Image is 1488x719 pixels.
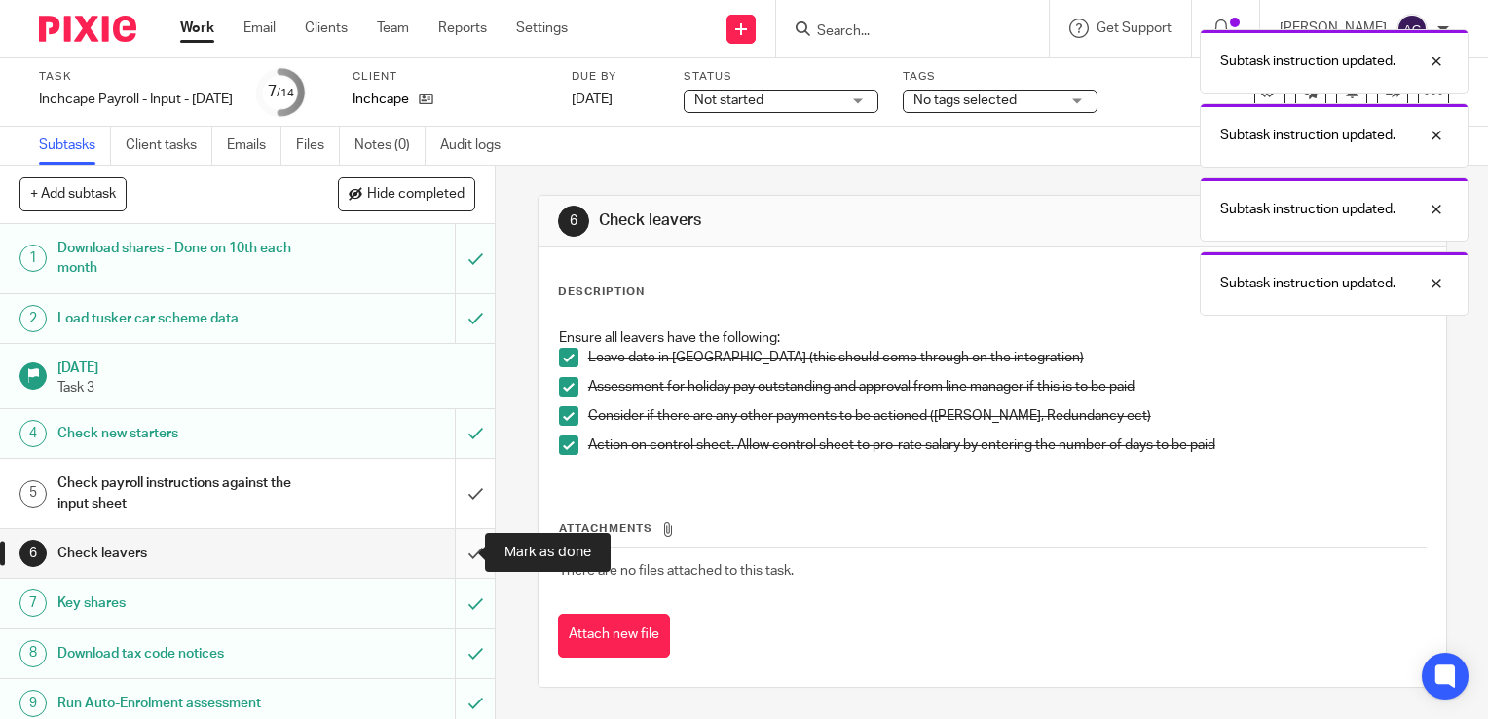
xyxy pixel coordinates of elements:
p: Subtask instruction updated. [1220,52,1395,71]
div: 7 [19,589,47,617]
div: 9 [19,690,47,717]
span: [DATE] [572,93,613,106]
p: Inchcape [353,90,409,109]
div: 2 [19,305,47,332]
p: Consider if there are any other payments to be actioned ([PERSON_NAME], Redundancy ect) [588,406,1426,426]
p: Subtask instruction updated. [1220,126,1395,145]
div: 5 [19,480,47,508]
h1: Download shares - Done on 10th each month [57,234,310,284]
h1: Key shares [57,588,310,618]
small: /14 [277,88,294,98]
h1: Download tax code notices [57,639,310,668]
p: Action on control sheet. Allow control sheet to pro-rate salary by entering the number of days to... [588,435,1426,455]
a: Subtasks [39,127,111,165]
a: Notes (0) [354,127,426,165]
label: Due by [572,69,659,85]
p: Subtask instruction updated. [1220,274,1395,293]
a: Files [296,127,340,165]
div: 6 [19,540,47,567]
div: Inchcape Payroll - Input - September 2025 [39,90,233,109]
p: Subtask instruction updated. [1220,200,1395,219]
span: Hide completed [367,187,465,203]
a: Settings [516,19,568,38]
a: Emails [227,127,281,165]
a: Team [377,19,409,38]
h1: Run Auto-Enrolment assessment [57,689,310,718]
div: 1 [19,245,47,272]
div: Inchcape Payroll - Input - [DATE] [39,90,233,109]
a: Audit logs [440,127,515,165]
label: Status [684,69,878,85]
button: + Add subtask [19,177,127,210]
h1: Load tusker car scheme data [57,304,310,333]
h1: Check leavers [57,539,310,568]
label: Task [39,69,233,85]
button: Hide completed [338,177,475,210]
div: 6 [558,206,589,237]
div: 7 [268,81,294,103]
h1: Check payroll instructions against the input sheet [57,469,310,518]
a: Clients [305,19,348,38]
a: Client tasks [126,127,212,165]
img: Pixie [39,16,136,42]
span: Not started [694,94,763,107]
button: Attach new file [558,614,670,658]
p: Description [558,284,645,300]
span: There are no files attached to this task. [559,564,794,578]
h1: [DATE] [57,354,476,378]
a: Work [180,19,214,38]
label: Client [353,69,547,85]
p: Assessment for holiday pay outstanding and approval from line manager if this is to be paid [588,377,1426,397]
a: Reports [438,19,487,38]
img: svg%3E [1396,14,1428,45]
h1: Check leavers [599,210,1033,231]
p: Ensure all leavers have the following: [559,328,1426,348]
span: Attachments [559,523,652,534]
h1: Check new starters [57,419,310,448]
div: 8 [19,640,47,667]
p: Task 3 [57,378,476,397]
div: 4 [19,420,47,447]
p: Leave date in [GEOGRAPHIC_DATA] (this should come through on the integration) [588,348,1426,367]
a: Email [243,19,276,38]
